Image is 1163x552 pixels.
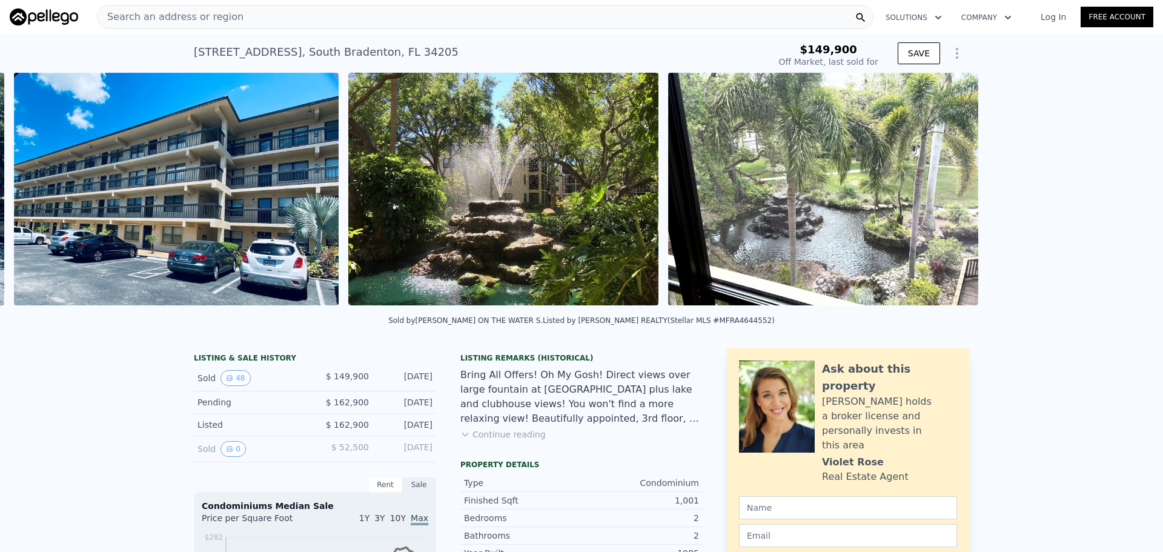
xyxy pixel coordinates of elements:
button: SAVE [898,42,940,64]
div: Listing Remarks (Historical) [460,353,703,363]
div: 1,001 [581,494,699,507]
span: $ 149,900 [326,371,369,381]
div: [DATE] [379,441,432,457]
img: Sale: 146640968 Parcel: 58013291 [14,73,339,305]
button: Company [952,7,1021,28]
div: Property details [460,460,703,470]
div: Listed by [PERSON_NAME] REALTY (Stellar MLS #MFRA4644552) [543,316,775,325]
tspan: $282 [204,533,223,542]
img: Pellego [10,8,78,25]
div: 2 [581,530,699,542]
a: Log In [1026,11,1081,23]
span: $ 52,500 [331,442,369,452]
div: 2 [581,512,699,524]
div: Sale [402,477,436,493]
div: Bathrooms [464,530,581,542]
div: Rent [368,477,402,493]
img: Sale: 146640968 Parcel: 58013291 [348,73,658,305]
div: Sold [197,370,305,386]
div: Off Market, last sold for [779,56,878,68]
button: Continue reading [460,428,546,441]
div: LISTING & SALE HISTORY [194,353,436,365]
div: Listed [197,419,305,431]
span: 3Y [374,513,385,523]
span: $149,900 [800,43,857,56]
span: $ 162,900 [326,397,369,407]
input: Email [739,524,957,547]
div: Ask about this property [822,361,957,394]
div: [DATE] [379,370,432,386]
div: Sold [197,441,305,457]
div: Bring All Offers! Oh My Gosh! Direct views over large fountain at [GEOGRAPHIC_DATA] plus lake and... [460,368,703,426]
div: Condominium [581,477,699,489]
a: Free Account [1081,7,1153,27]
div: Sold by [PERSON_NAME] ON THE WATER S . [388,316,543,325]
div: Bedrooms [464,512,581,524]
div: [DATE] [379,396,432,408]
input: Name [739,496,957,519]
div: Finished Sqft [464,494,581,507]
div: Violet Rose [822,455,884,470]
div: [PERSON_NAME] holds a broker license and personally invests in this area [822,394,957,453]
span: Search an address or region [98,10,244,24]
span: $ 162,900 [326,420,369,430]
div: [STREET_ADDRESS] , South Bradenton , FL 34205 [194,44,459,61]
div: Price per Square Foot [202,512,315,531]
div: [DATE] [379,419,432,431]
div: Condominiums Median Sale [202,500,428,512]
img: Sale: 146640968 Parcel: 58013291 [668,73,978,305]
span: 10Y [390,513,406,523]
span: Max [411,513,428,525]
span: 1Y [359,513,369,523]
button: Show Options [945,41,969,65]
button: Solutions [876,7,952,28]
button: View historical data [220,441,246,457]
div: Type [464,477,581,489]
div: Real Estate Agent [822,470,909,484]
button: View historical data [220,370,250,386]
div: Pending [197,396,305,408]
